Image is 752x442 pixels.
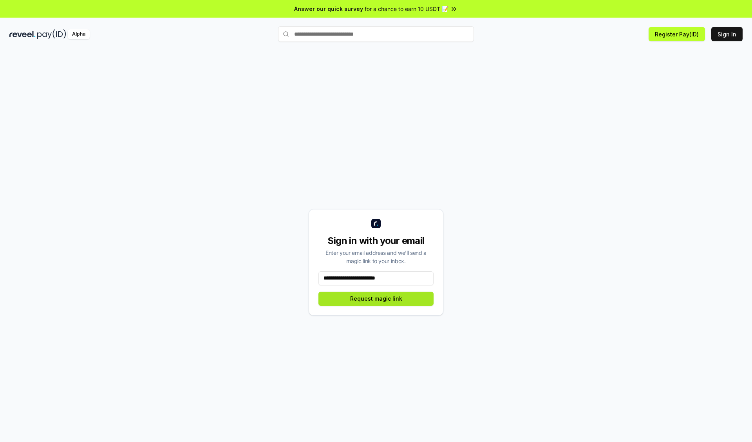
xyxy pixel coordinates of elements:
div: Enter your email address and we’ll send a magic link to your inbox. [318,249,434,265]
span: Answer our quick survey [294,5,363,13]
div: Alpha [68,29,90,39]
img: logo_small [371,219,381,228]
button: Request magic link [318,292,434,306]
img: reveel_dark [9,29,36,39]
span: for a chance to earn 10 USDT 📝 [365,5,448,13]
img: pay_id [37,29,66,39]
button: Register Pay(ID) [649,27,705,41]
div: Sign in with your email [318,235,434,247]
button: Sign In [711,27,743,41]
